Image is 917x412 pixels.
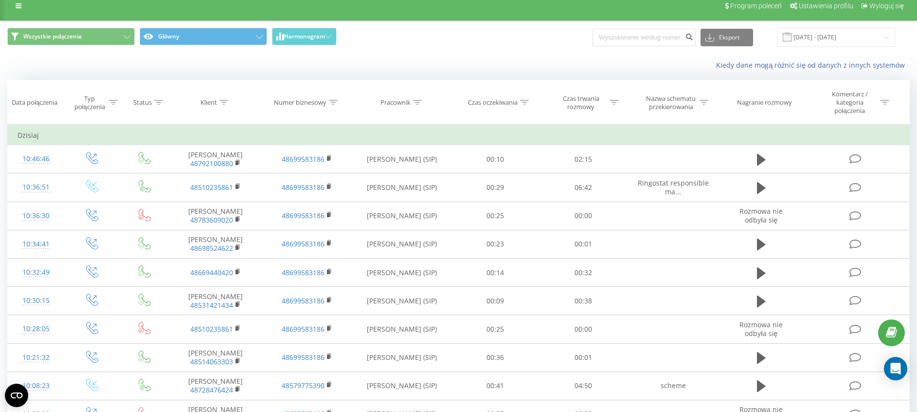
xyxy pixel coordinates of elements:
[884,357,907,380] div: Open Intercom Messenger
[200,98,217,107] div: Klient
[18,150,54,169] div: 10:46:46
[284,33,325,40] span: Harmonogram
[7,28,135,45] button: Wszystkie połączenia
[380,98,411,107] div: Pracownik
[18,376,54,395] div: 10:08:23
[190,215,233,225] a: 48783609020
[716,60,910,70] a: Kiedy dane mogą różnić się od danych z innych systemów
[353,145,451,173] td: [PERSON_NAME] (SIP)
[282,211,324,220] a: 48699583186
[451,343,539,372] td: 00:36
[18,263,54,282] div: 10:32:49
[451,259,539,287] td: 00:14
[451,287,539,315] td: 00:09
[170,230,261,258] td: [PERSON_NAME]
[353,173,451,202] td: [PERSON_NAME] (SIP)
[190,324,233,334] a: 48510235861
[799,2,853,10] span: Ustawienia profilu
[18,348,54,367] div: 10:21:32
[869,2,904,10] span: Wyloguj się
[593,29,696,46] input: Wyszukiwanie według numeru
[821,90,878,115] div: Komentarz / kategoria połączenia
[170,145,261,173] td: [PERSON_NAME]
[539,315,628,343] td: 00:00
[468,98,518,107] div: Czas oczekiwania
[282,268,324,277] a: 48699583186
[539,145,628,173] td: 02:15
[190,268,233,277] a: 48669440420
[451,173,539,202] td: 00:29
[539,202,628,230] td: 00:00
[282,324,324,334] a: 48699583186
[737,98,792,107] div: Nagranie rozmowy
[739,206,783,225] span: Rozmowa nie odbyła się
[555,94,607,111] div: Czas trwania rozmowy
[701,29,753,46] button: Eksport
[730,2,782,10] span: Program poleceń
[353,343,451,372] td: [PERSON_NAME] (SIP)
[170,287,261,315] td: [PERSON_NAME]
[190,183,233,192] a: 48510235861
[190,159,233,168] a: 48792100880
[190,385,233,394] a: 48728476424
[140,28,267,45] button: Główny
[18,291,54,310] div: 10:30:15
[170,343,261,372] td: [PERSON_NAME]
[539,343,628,372] td: 00:01
[190,357,233,366] a: 48514063303
[8,126,910,145] td: Dzisiaj
[18,319,54,338] div: 10:28:05
[353,230,451,258] td: [PERSON_NAME] (SIP)
[539,230,628,258] td: 00:01
[12,98,57,107] div: Data połączenia
[353,259,451,287] td: [PERSON_NAME] (SIP)
[5,384,28,407] button: Open CMP widget
[638,178,709,196] span: Ringostat responsible ma...
[282,239,324,248] a: 48699583186
[282,154,324,164] a: 48699583186
[539,259,628,287] td: 00:32
[353,315,451,343] td: [PERSON_NAME] (SIP)
[190,300,233,310] a: 48531421434
[628,372,719,400] td: scheme
[18,206,54,225] div: 10:36:30
[170,372,261,400] td: [PERSON_NAME]
[282,296,324,305] a: 48699583186
[170,202,261,230] td: [PERSON_NAME]
[451,145,539,173] td: 00:10
[190,243,233,253] a: 48698524622
[539,287,628,315] td: 00:38
[282,353,324,362] a: 48699583186
[451,315,539,343] td: 00:25
[23,33,82,40] span: Wszystkie połączenia
[72,94,107,111] div: Typ połączenia
[272,28,337,45] button: Harmonogram
[539,173,628,202] td: 06:42
[18,235,54,254] div: 10:34:41
[133,98,152,107] div: Status
[282,381,324,390] a: 48579775390
[282,183,324,192] a: 48699583186
[18,178,54,197] div: 10:36:51
[353,287,451,315] td: [PERSON_NAME] (SIP)
[274,98,326,107] div: Numer biznesowy
[451,202,539,230] td: 00:25
[451,230,539,258] td: 00:23
[353,202,451,230] td: [PERSON_NAME] (SIP)
[451,372,539,400] td: 00:41
[645,94,697,111] div: Nazwa schematu przekierowania
[739,320,783,338] span: Rozmowa nie odbyła się
[539,372,628,400] td: 04:50
[353,372,451,400] td: [PERSON_NAME] (SIP)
